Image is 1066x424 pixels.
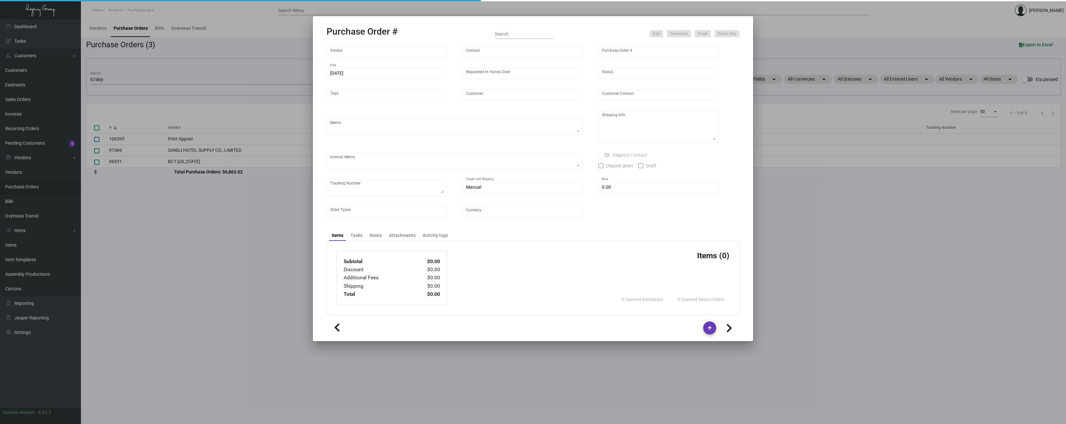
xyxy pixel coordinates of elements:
[370,232,382,239] div: Notes
[3,409,36,416] div: Current version:
[715,30,739,37] button: Direct ship
[672,294,729,305] button: 0 Opened Sales Orders
[677,297,724,302] span: 0 Opened Sales Orders
[466,184,481,190] span: Manual
[332,232,343,239] div: Items
[646,162,656,170] span: Draft
[414,282,440,290] td: $0.00
[667,30,691,37] button: Download
[622,297,663,302] span: 0 Opened Estimates
[414,258,440,266] td: $0.00
[389,232,416,239] div: Attachments
[697,251,729,260] h3: Items (0)
[695,30,711,37] button: Email
[414,266,440,274] td: $0.00
[343,258,414,266] td: Subtotal
[423,232,448,239] div: Activity logs
[670,31,688,37] span: Download
[606,162,633,170] span: Deposit given
[343,290,414,298] td: Total
[350,232,362,239] div: Tasks
[698,31,707,37] span: Email
[343,282,414,290] td: Shipping
[38,409,51,416] div: 0.51.2
[414,274,440,282] td: $0.00
[718,31,736,37] span: Direct ship
[650,30,663,37] button: Edit
[414,290,440,298] td: $0.00
[653,31,660,37] span: Edit
[343,274,414,282] td: Additional Fees
[343,266,414,274] td: Discount
[613,151,647,159] span: Regency Contact
[616,294,668,305] button: 0 Opened Estimates
[327,26,398,37] h2: Purchase Order #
